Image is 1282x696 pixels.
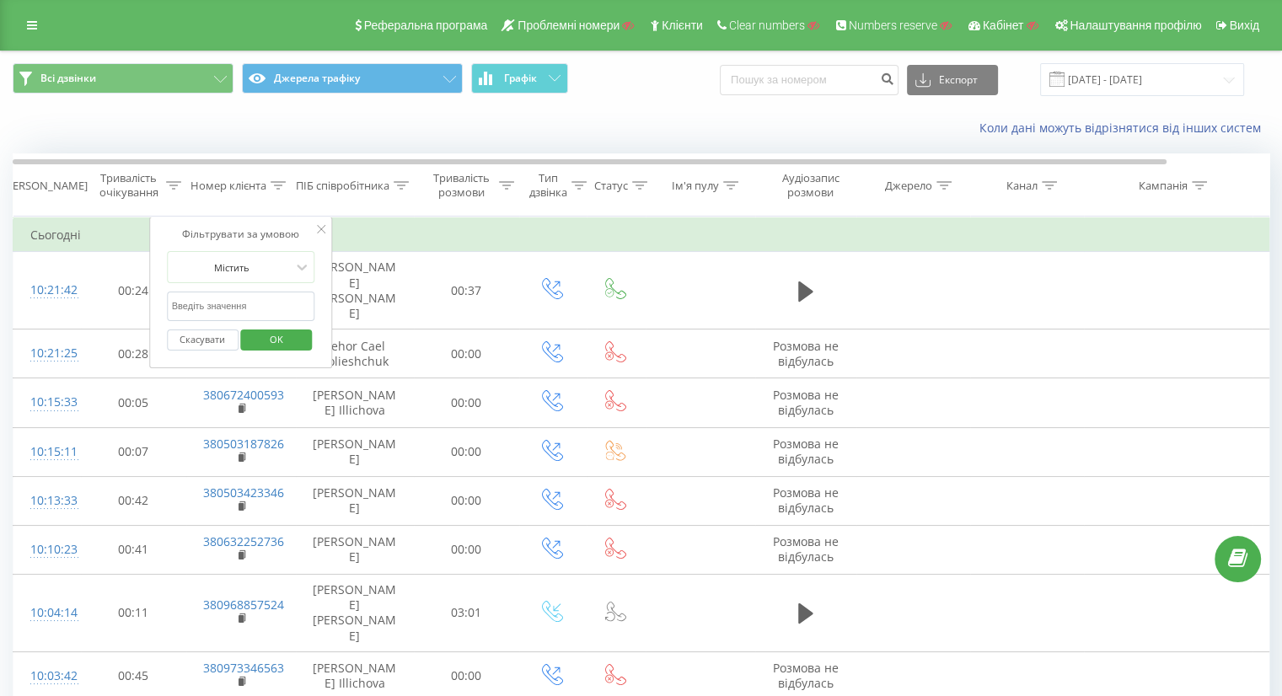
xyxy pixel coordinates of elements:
div: Аудіозапис розмови [770,171,851,200]
td: 00:42 [81,476,186,525]
input: Введіть значення [167,292,315,321]
div: 10:15:33 [30,386,64,419]
div: Статус [594,179,628,193]
a: 380973346563 [203,660,284,676]
span: Розмова не відбулась [773,660,839,691]
span: Clear numbers [729,19,805,32]
span: Розмова не відбулась [773,436,839,467]
button: OK [241,329,313,351]
td: [PERSON_NAME] Illichova [296,378,414,427]
td: 00:00 [414,525,519,574]
div: Номер клієнта [190,179,266,193]
span: OK [253,326,300,352]
span: Розмова не відбулась [773,338,839,369]
td: [PERSON_NAME] [PERSON_NAME] [296,252,414,329]
td: 00:24 [81,252,186,329]
div: ПІБ співробітника [296,179,389,193]
span: Numbers reserve [849,19,937,32]
button: Графік [471,63,568,94]
span: Всі дзвінки [40,72,96,85]
td: 00:28 [81,329,186,378]
a: Коли дані можуть відрізнятися вiд інших систем [979,120,1269,136]
td: 03:01 [414,575,519,652]
div: Тип дзвінка [529,171,567,200]
span: Розмова не відбулась [773,533,839,565]
td: 00:05 [81,378,186,427]
td: 00:00 [414,476,519,525]
span: Кабінет [983,19,1024,32]
td: [PERSON_NAME] [296,525,414,574]
a: 380672400593 [203,387,284,403]
span: Розмова не відбулась [773,387,839,418]
div: Ім'я пулу [672,179,719,193]
button: Скасувати [167,329,239,351]
span: Розмова не відбулась [773,485,839,516]
a: 380968857524 [203,597,284,613]
td: 00:00 [414,427,519,476]
div: Джерело [885,179,932,193]
button: Експорт [907,65,998,95]
button: Джерела трафіку [242,63,463,94]
td: 00:11 [81,575,186,652]
div: Тривалість розмови [428,171,495,200]
div: 10:13:33 [30,485,64,517]
td: 00:41 [81,525,186,574]
span: Налаштування профілю [1070,19,1201,32]
div: 10:03:42 [30,660,64,693]
div: 10:21:42 [30,274,64,307]
div: 10:21:25 [30,337,64,370]
td: 00:00 [414,329,519,378]
div: [PERSON_NAME] [3,179,88,193]
span: Клієнти [662,19,703,32]
a: 380503187826 [203,436,284,452]
div: Канал [1006,179,1038,193]
span: Проблемні номери [518,19,620,32]
td: 00:37 [414,252,519,329]
a: 380632252736 [203,533,284,549]
div: Фільтрувати за умовою [167,226,315,243]
div: Тривалість очікування [95,171,162,200]
td: Yehor Cael Polieshchuk [296,329,414,378]
td: 00:00 [414,378,519,427]
a: 380503423346 [203,485,284,501]
td: 00:07 [81,427,186,476]
button: Всі дзвінки [13,63,233,94]
span: Реферальна програма [364,19,488,32]
td: [PERSON_NAME] [296,476,414,525]
td: [PERSON_NAME] [296,427,414,476]
span: Графік [504,72,537,84]
div: 10:10:23 [30,533,64,566]
input: Пошук за номером [720,65,898,95]
div: 10:04:14 [30,597,64,629]
td: [PERSON_NAME] [PERSON_NAME] [296,575,414,652]
span: Вихід [1230,19,1259,32]
div: 10:15:11 [30,436,64,468]
div: Кампанія [1139,179,1188,193]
